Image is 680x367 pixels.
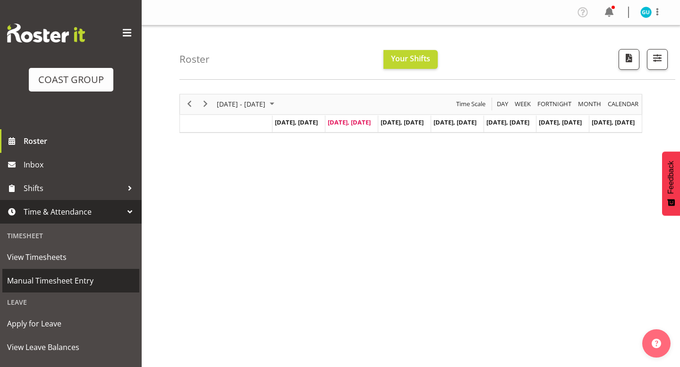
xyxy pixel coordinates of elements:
[7,274,135,288] span: Manual Timesheet Entry
[381,118,424,126] span: [DATE], [DATE]
[213,94,280,114] div: August 11 - 17, 2025
[275,118,318,126] span: [DATE], [DATE]
[24,134,137,148] span: Roster
[7,250,135,264] span: View Timesheets
[216,98,266,110] span: [DATE] - [DATE]
[199,98,212,110] button: Next
[183,98,196,110] button: Previous
[2,335,139,359] a: View Leave Balances
[179,94,642,133] div: Timeline Week of August 12, 2025
[592,118,635,126] span: [DATE], [DATE]
[607,98,639,110] span: calendar
[433,118,476,126] span: [DATE], [DATE]
[640,7,652,18] img: george-unsworth11514.jpg
[2,245,139,269] a: View Timesheets
[539,118,582,126] span: [DATE], [DATE]
[2,226,139,245] div: Timesheet
[536,98,573,110] button: Fortnight
[662,151,680,216] button: Feedback - Show survey
[38,73,104,87] div: COAST GROUP
[577,98,603,110] button: Timeline Month
[7,340,135,354] span: View Leave Balances
[577,98,602,110] span: Month
[514,98,532,110] span: Week
[619,49,639,70] button: Download a PDF of the roster according to the set date range.
[215,98,279,110] button: August 2025
[24,158,137,172] span: Inbox
[197,94,213,114] div: next period
[647,49,668,70] button: Filter Shifts
[667,161,675,194] span: Feedback
[391,53,430,64] span: Your Shifts
[496,98,509,110] span: Day
[455,98,487,110] button: Time Scale
[383,50,438,69] button: Your Shifts
[2,292,139,312] div: Leave
[536,98,572,110] span: Fortnight
[495,98,510,110] button: Timeline Day
[606,98,640,110] button: Month
[328,118,371,126] span: [DATE], [DATE]
[179,54,210,65] h4: Roster
[7,24,85,42] img: Rosterit website logo
[455,98,486,110] span: Time Scale
[181,94,197,114] div: previous period
[513,98,533,110] button: Timeline Week
[486,118,529,126] span: [DATE], [DATE]
[652,339,661,348] img: help-xxl-2.png
[24,181,123,195] span: Shifts
[24,205,123,219] span: Time & Attendance
[2,269,139,292] a: Manual Timesheet Entry
[2,312,139,335] a: Apply for Leave
[7,317,135,331] span: Apply for Leave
